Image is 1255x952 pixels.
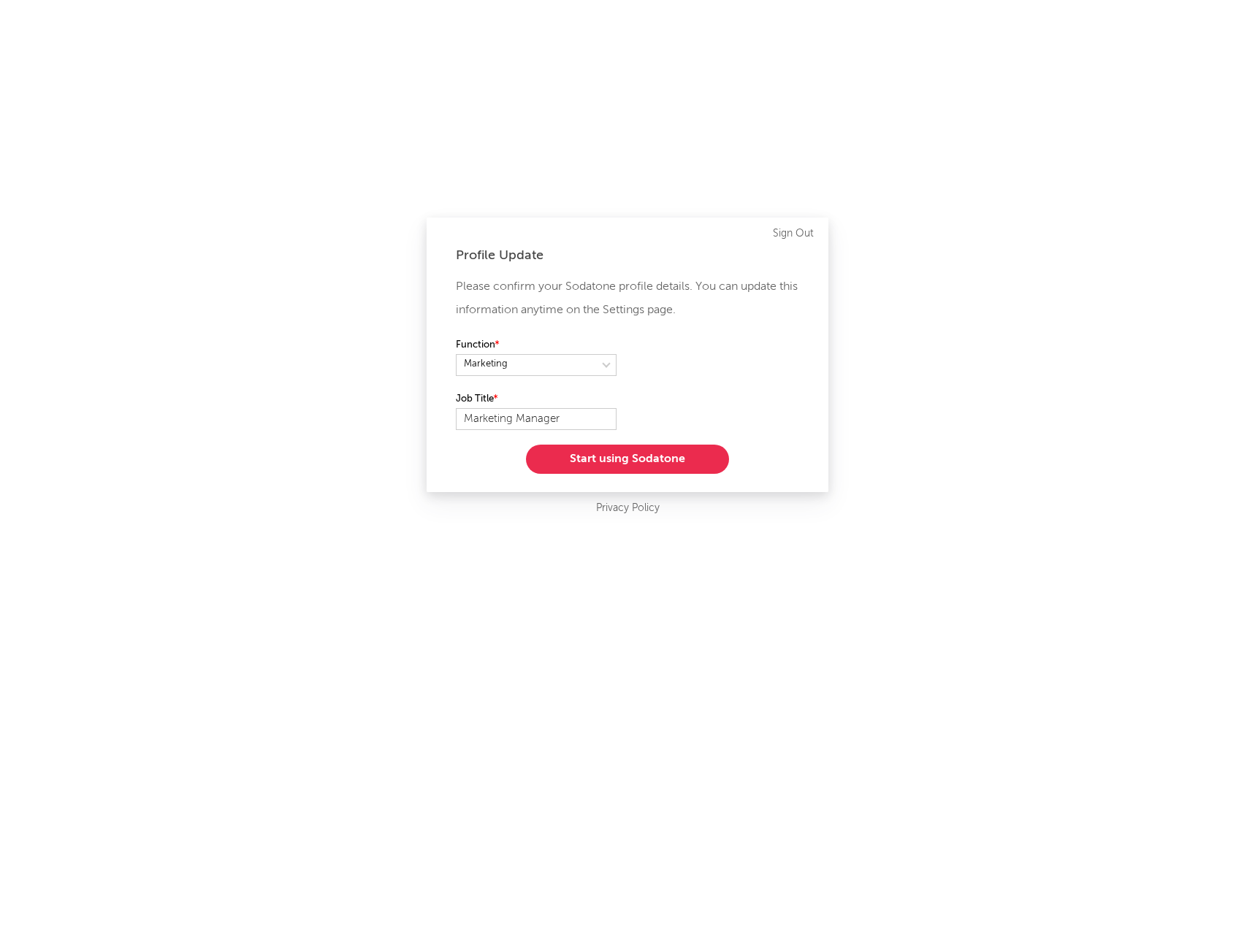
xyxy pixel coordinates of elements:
button: Start using Sodatone [526,445,729,474]
a: Sign Out [773,225,814,242]
a: Privacy Policy [596,499,660,518]
div: Profile Update [456,247,799,264]
p: Please confirm your Sodatone profile details. You can update this information anytime on the Sett... [456,275,799,322]
label: Function [456,337,617,354]
label: Job Title [456,391,617,408]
